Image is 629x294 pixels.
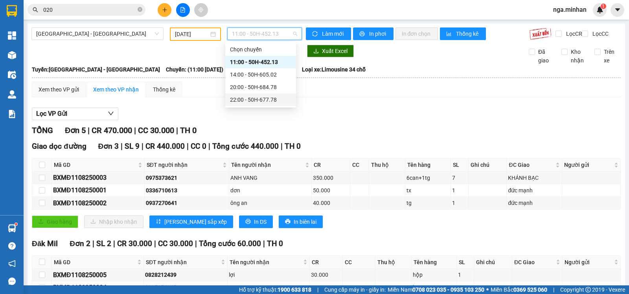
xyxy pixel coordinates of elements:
span: Lọc CR [563,29,583,38]
span: printer [359,31,366,37]
span: Miền Nam [388,285,484,294]
span: Tổng cước 60.000 [199,239,261,248]
div: 1 [452,199,467,207]
span: | [113,239,115,248]
th: Tên hàng [405,159,451,172]
span: Lọc CC [589,29,610,38]
div: tx [406,186,449,195]
div: 20:00 - 50H-684.78 [230,83,291,91]
input: Tìm tên, số ĐT hoặc mã đơn [43,5,136,14]
span: Trên xe [601,47,621,65]
th: CC [350,159,369,172]
div: Thống kê [153,85,175,94]
span: Tên người nhận [231,161,303,169]
button: plus [158,3,171,17]
span: search [33,7,38,13]
img: logo-vxr [7,5,17,17]
span: 1 [602,4,605,9]
span: SL 2 [96,239,111,248]
td: ông an [229,197,312,210]
span: | [208,142,210,151]
div: 11:00 - 50H-452.13 [230,58,291,66]
div: Xem theo VP gửi [39,85,79,94]
span: SĐT người nhận [147,161,221,169]
div: hộp [413,270,455,279]
img: icon-new-feature [596,6,603,13]
th: Ghi chú [469,159,507,172]
span: printer [285,219,291,225]
div: 0908198515 [67,44,147,55]
div: Dãy 4-B15 bến xe [GEOGRAPHIC_DATA] [67,7,147,35]
span: printer [245,219,251,225]
span: | [142,142,143,151]
span: ⚪️ [486,288,489,291]
td: BXMĐ1108250003 [52,172,145,184]
div: 7 [452,173,467,182]
b: Tuyến: [GEOGRAPHIC_DATA] - [GEOGRAPHIC_DATA] [32,66,160,73]
div: 0975373621 [146,173,228,182]
img: dashboard-icon [8,31,16,40]
span: Người gửi [564,161,612,169]
span: CR 30.000 [117,239,152,248]
th: SL [451,159,469,172]
span: Thống kê [456,29,480,38]
span: TH 0 [267,239,283,248]
span: Đơn 2 [70,239,90,248]
div: đức mạnh [508,199,561,207]
th: Ghi chú [474,256,512,269]
span: Đã giao [535,47,555,65]
div: BXMĐ1108250001 [53,185,143,195]
span: ĐC Giao [514,258,554,267]
div: lợi [229,270,308,279]
span: sort-ascending [156,219,161,225]
button: sort-ascending[PERSON_NAME] sắp xếp [149,215,233,228]
th: CR [310,256,343,269]
span: CC 0 [191,142,206,151]
span: ĐC Giao [509,161,554,169]
div: Chọn chuyến [230,45,291,54]
div: 30.000 [344,283,374,292]
sup: 1 [15,223,17,225]
img: warehouse-icon [8,90,16,99]
div: tg [406,199,449,207]
div: 50.000 [313,186,349,195]
button: downloadXuất Excel [307,45,354,57]
span: Đơn 5 [65,126,86,135]
button: downloadNhập kho nhận [84,215,143,228]
div: 40.000 [313,199,349,207]
span: | [195,239,197,248]
span: | [154,239,156,248]
td: THY [228,281,309,294]
div: BXMĐ1108250003 [53,173,143,183]
span: SĐT người nhận [146,258,220,267]
td: 0336710613 [145,184,229,197]
div: Xem theo VP nhận [93,85,139,94]
img: 9k= [529,27,552,40]
td: BXMĐ1108250004 [52,281,144,294]
th: Tên hàng [412,256,457,269]
span: file-add [180,7,186,13]
span: Miền Bắc [491,285,547,294]
th: SL [457,256,474,269]
div: 1 [458,283,473,292]
span: | [134,126,136,135]
div: BXMĐ1108250004 [53,283,142,292]
span: | [553,285,554,294]
div: ANH VANG [230,173,310,182]
span: down [108,110,114,117]
th: Thu hộ [375,256,412,269]
span: | [176,126,178,135]
td: 0975373621 [145,172,229,184]
span: | [88,126,90,135]
td: ANH VANG [229,172,312,184]
td: BXMĐ1108250001 [52,184,145,197]
div: KHÁNH BẠC [508,173,561,182]
div: 0935954345 [145,283,226,292]
span: notification [8,260,16,267]
button: In đơn chọn [395,27,438,40]
img: warehouse-icon [8,71,16,79]
th: CC [343,256,376,269]
strong: 0369 525 060 [513,287,547,293]
div: A PHÚC [67,35,147,44]
span: | [281,142,283,151]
